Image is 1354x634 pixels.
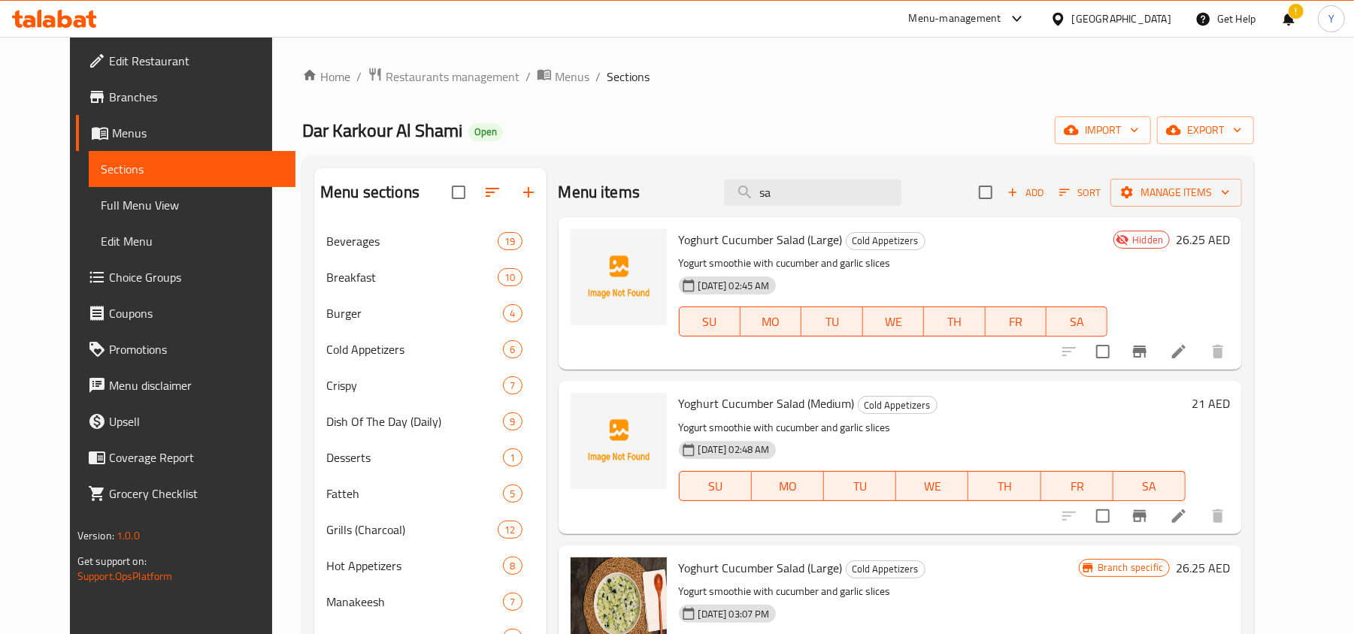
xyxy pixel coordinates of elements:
p: Yogurt smoothie with cucumber and garlic slices [679,254,1108,273]
div: Hot Appetizers8 [314,548,547,584]
span: Burger [326,304,503,322]
div: Grills (Charcoal)12 [314,512,547,548]
span: MO [758,475,818,497]
button: FR [986,306,1047,337]
button: TH [924,306,985,337]
button: WE [896,471,968,501]
div: Dish Of The Day (Daily)9 [314,403,547,439]
button: SA [1113,471,1186,501]
span: 1 [504,451,521,465]
span: Y [1328,11,1334,27]
span: Crispy [326,376,503,394]
div: Breakfast10 [314,259,547,295]
h6: 21 AED [1192,393,1230,414]
a: Restaurants management [368,67,519,86]
span: Promotions [109,340,284,358]
button: export [1157,116,1254,144]
a: Sections [89,151,296,187]
div: Open [468,123,503,141]
div: items [503,412,522,430]
span: Edit Menu [101,232,284,250]
span: SA [1053,311,1101,333]
button: MO [741,306,801,337]
a: Upsell [76,403,296,439]
span: 5 [504,487,521,501]
span: Select to update [1087,336,1119,367]
span: 12 [498,523,521,537]
a: Choice Groups [76,259,296,295]
a: Full Menu View [89,187,296,223]
span: export [1169,121,1242,140]
div: Crispy7 [314,367,547,403]
span: FR [992,311,1040,333]
button: Branch-specific-item [1122,498,1158,534]
button: TH [968,471,1040,501]
span: Yoghurt Cucumber Salad (Large) [679,557,843,579]
span: 6 [504,343,521,357]
span: [DATE] 03:07 PM [692,607,776,621]
span: Sections [101,160,284,178]
span: WE [902,475,962,497]
div: items [498,268,522,286]
span: Sections [607,68,650,86]
span: SU [686,311,735,333]
span: Restaurants management [386,68,519,86]
button: Sort [1056,181,1104,204]
a: Home [302,68,350,86]
span: Coverage Report [109,448,284,466]
span: Upsell [109,412,284,430]
div: Manakeesh [326,593,503,611]
span: Breakfast [326,268,498,286]
a: Edit Menu [89,223,296,259]
button: import [1055,116,1151,144]
h6: 26.25 AED [1176,229,1230,250]
img: Yoghurt Cucumber Salad (Large) [571,229,667,325]
span: Yoghurt Cucumber Salad (Large) [679,228,843,251]
span: Coupons [109,304,284,322]
a: Support.OpsPlatform [77,566,173,586]
span: Sort sections [474,174,510,210]
span: Dish Of The Day (Daily) [326,412,503,430]
a: Coupons [76,295,296,331]
span: Cold Appetizers [847,560,925,578]
span: import [1067,121,1139,140]
span: 1.0.0 [117,526,140,545]
button: WE [863,306,924,337]
input: search [724,180,901,206]
span: 7 [504,595,521,609]
button: TU [801,306,862,337]
button: SU [679,306,741,337]
div: items [503,376,522,394]
a: Edit menu item [1170,507,1188,525]
button: TU [824,471,896,501]
div: Cold Appetizers [846,560,925,578]
div: items [503,485,522,503]
span: SA [1119,475,1180,497]
h6: 26.25 AED [1176,557,1230,578]
span: Dar Karkour Al Shami [302,113,462,147]
div: items [503,557,522,575]
div: Cold Appetizers [858,396,938,414]
div: Beverages [326,232,498,250]
button: delete [1200,498,1236,534]
div: Manakeesh7 [314,584,547,620]
div: items [503,340,522,358]
span: TH [930,311,979,333]
a: Edit Restaurant [76,43,296,79]
span: TH [974,475,1034,497]
span: [DATE] 02:48 AM [692,442,776,457]
button: FR [1041,471,1113,501]
div: items [503,593,522,611]
a: Menus [76,115,296,151]
span: FR [1047,475,1107,497]
span: Menus [555,68,589,86]
a: Promotions [76,331,296,367]
h2: Menu items [559,181,641,204]
h2: Menu sections [320,181,420,204]
span: SU [686,475,746,497]
div: Grills (Charcoal) [326,521,498,539]
span: [DATE] 02:45 AM [692,279,776,293]
span: 19 [498,234,521,249]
